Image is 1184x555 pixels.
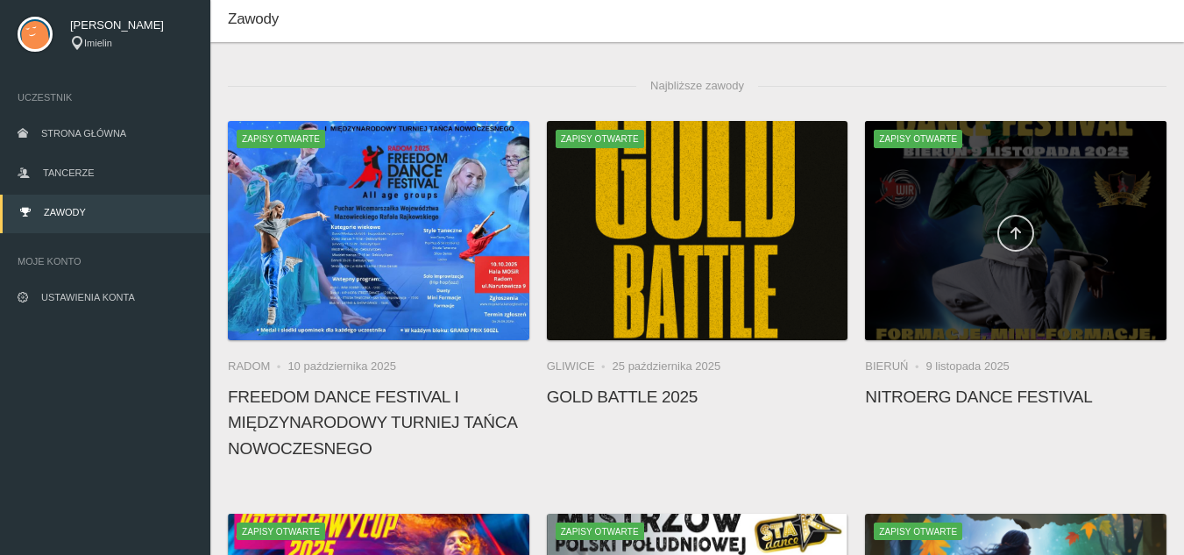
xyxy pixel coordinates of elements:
[18,253,193,270] span: Moje konto
[613,358,721,375] li: 25 października 2025
[41,292,135,302] span: Ustawienia konta
[18,89,193,106] span: Uczestnik
[865,384,1166,409] h4: NitroErg Dance Festival
[925,358,1009,375] li: 9 listopada 2025
[237,523,325,540] span: Zapisy otwarte
[237,130,325,147] span: Zapisy otwarte
[43,167,94,178] span: Tancerze
[70,17,193,34] span: [PERSON_NAME]
[41,128,126,139] span: Strona główna
[228,121,529,340] img: FREEDOM DANCE FESTIVAL I Międzynarodowy Turniej Tańca Nowoczesnego
[874,523,962,540] span: Zapisy otwarte
[228,11,279,27] span: Zawody
[556,130,644,147] span: Zapisy otwarte
[636,68,758,103] span: Najbliższe zawody
[18,17,53,52] img: svg
[547,384,848,409] h4: Gold Battle 2025
[865,121,1166,340] a: NitroErg Dance FestivalZapisy otwarte
[556,523,644,540] span: Zapisy otwarte
[228,358,287,375] li: Radom
[547,358,613,375] li: Gliwice
[287,358,396,375] li: 10 października 2025
[547,121,848,340] img: Gold Battle 2025
[228,384,529,461] h4: FREEDOM DANCE FESTIVAL I Międzynarodowy Turniej Tańca Nowoczesnego
[70,36,193,51] div: Imielin
[874,130,962,147] span: Zapisy otwarte
[547,121,848,340] a: Gold Battle 2025Zapisy otwarte
[44,207,86,217] span: Zawody
[865,358,925,375] li: Bieruń
[228,121,529,340] a: FREEDOM DANCE FESTIVAL I Międzynarodowy Turniej Tańca NowoczesnegoZapisy otwarte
